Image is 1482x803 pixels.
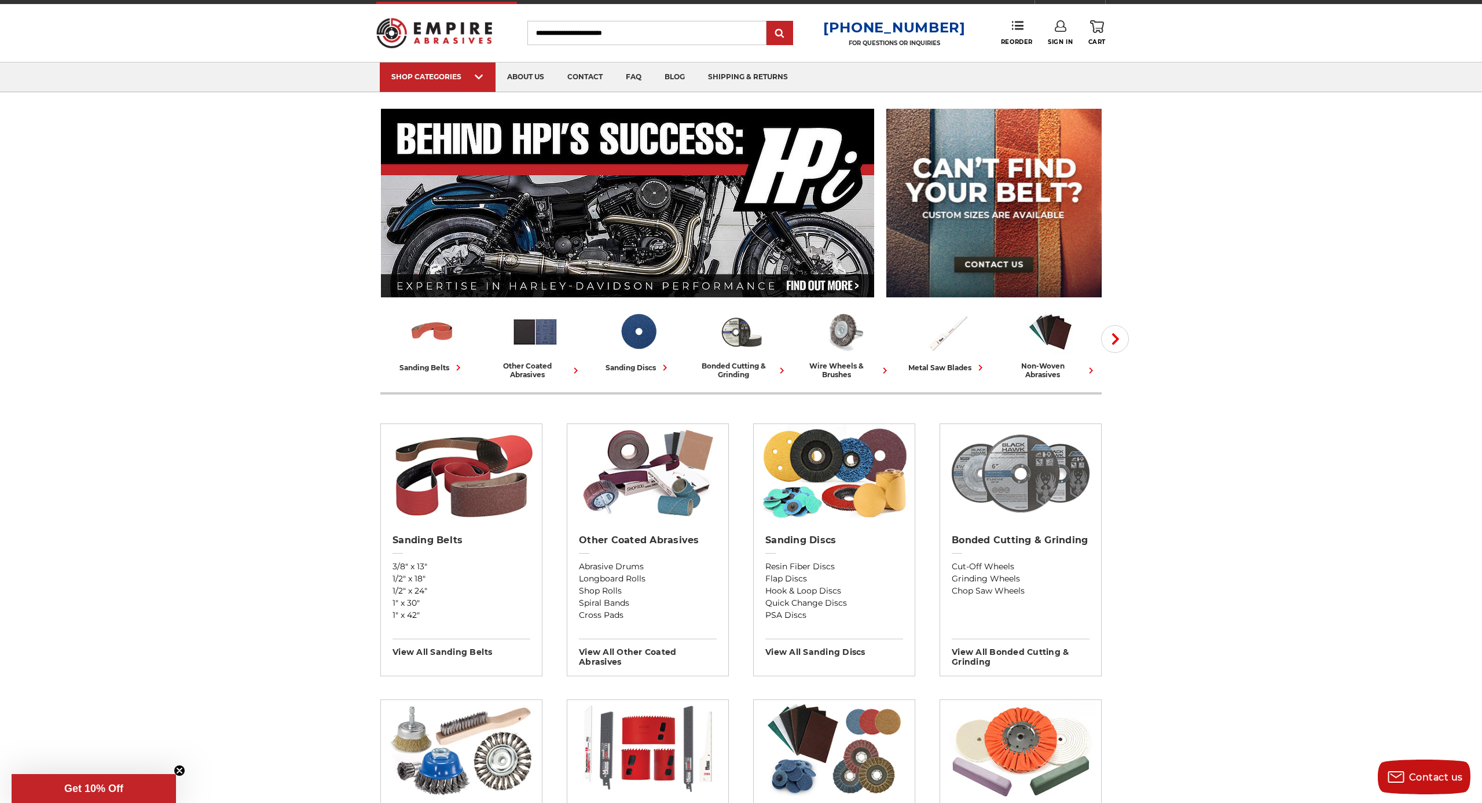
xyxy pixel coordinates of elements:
h2: Bonded Cutting & Grinding [952,535,1090,546]
div: SHOP CATEGORIES [391,72,484,81]
a: Spiral Bands [579,597,717,609]
div: Get 10% OffClose teaser [12,774,176,803]
a: Abrasive Drums [579,561,717,573]
a: bonded cutting & grinding [694,308,788,379]
span: Sign In [1048,38,1073,46]
a: 3/8" x 13" [392,561,530,573]
img: Sanding Discs [614,308,662,356]
img: Banner for an interview featuring Horsepower Inc who makes Harley performance upgrades featured o... [381,109,875,297]
div: sanding discs [606,362,671,374]
a: other coated abrasives [488,308,582,379]
img: Non-woven Abrasives [1026,308,1074,356]
a: 1/2" x 18" [392,573,530,585]
a: contact [556,62,614,92]
div: other coated abrasives [488,362,582,379]
div: non-woven abrasives [1003,362,1097,379]
div: metal saw blades [908,362,986,374]
img: Sanding Discs [760,424,909,522]
button: Next [1101,325,1129,353]
img: Metal Saw Blades [573,700,723,798]
button: Close teaser [174,765,185,776]
div: sanding belts [399,362,464,374]
h2: Sanding Discs [765,535,903,546]
a: Grinding Wheels [952,573,1090,585]
a: Cut-Off Wheels [952,561,1090,573]
h2: Other Coated Abrasives [579,535,717,546]
p: FOR QUESTIONS OR INQUIRIES [823,39,966,47]
a: 1/2" x 24" [392,585,530,597]
span: Get 10% Off [64,783,123,794]
img: Empire Abrasives [376,10,492,56]
a: Reorder [1001,20,1033,45]
a: about us [496,62,556,92]
a: sanding discs [591,308,685,374]
h3: View All bonded cutting & grinding [952,639,1090,667]
a: Quick Change Discs [765,597,903,609]
a: 1" x 30" [392,597,530,609]
a: sanding belts [385,308,479,374]
a: Shop Rolls [579,585,717,597]
a: wire wheels & brushes [797,308,891,379]
a: [PHONE_NUMBER] [823,19,966,36]
a: metal saw blades [900,308,994,374]
div: wire wheels & brushes [797,362,891,379]
a: Cart [1088,20,1106,46]
a: Longboard Rolls [579,573,717,585]
img: Buffing & Polishing [946,700,1096,798]
a: faq [614,62,653,92]
a: blog [653,62,696,92]
h3: View All sanding discs [765,639,903,657]
span: Cart [1088,38,1106,46]
a: 1" x 42" [392,609,530,621]
img: Non-woven Abrasives [760,700,909,798]
img: Other Coated Abrasives [511,308,559,356]
img: Metal Saw Blades [923,308,971,356]
img: Other Coated Abrasives [573,424,723,522]
a: Resin Fiber Discs [765,561,903,573]
a: Cross Pads [579,609,717,621]
img: promo banner for custom belts. [886,109,1102,297]
img: Sanding Belts [387,424,537,522]
span: Reorder [1001,38,1033,46]
h3: View All sanding belts [392,639,530,657]
div: bonded cutting & grinding [694,362,788,379]
input: Submit [768,22,791,45]
a: PSA Discs [765,609,903,621]
h3: View All other coated abrasives [579,639,717,667]
button: Contact us [1378,760,1470,794]
h2: Sanding Belts [392,535,530,546]
img: Wire Wheels & Brushes [820,308,868,356]
span: Contact us [1409,772,1463,783]
img: Bonded Cutting & Grinding [946,424,1096,522]
a: Chop Saw Wheels [952,585,1090,597]
img: Sanding Belts [408,308,456,356]
img: Bonded Cutting & Grinding [717,308,765,356]
img: Wire Wheels & Brushes [387,700,537,798]
a: shipping & returns [696,62,799,92]
a: Flap Discs [765,573,903,585]
a: non-woven abrasives [1003,308,1097,379]
a: Hook & Loop Discs [765,585,903,597]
